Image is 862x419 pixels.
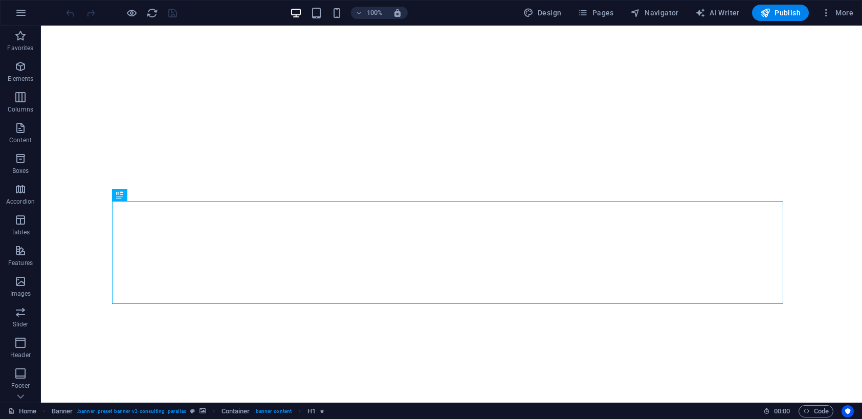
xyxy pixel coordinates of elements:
[691,5,744,21] button: AI Writer
[781,407,783,415] span: :
[11,228,30,236] p: Tables
[9,136,32,144] p: Content
[8,405,36,417] a: Click to cancel selection. Double-click to open Pages
[8,259,33,267] p: Features
[774,405,790,417] span: 00 00
[519,5,566,21] button: Design
[366,7,383,19] h6: 100%
[695,8,740,18] span: AI Writer
[146,7,158,19] i: Reload page
[578,8,613,18] span: Pages
[6,197,35,206] p: Accordion
[7,44,33,52] p: Favorites
[125,7,138,19] button: Click here to leave preview mode and continue editing
[77,405,186,417] span: . banner .preset-banner-v3-consulting .parallax
[523,8,562,18] span: Design
[307,405,316,417] span: Click to select. Double-click to edit
[13,320,29,328] p: Slider
[190,408,195,414] i: This element is a customizable preset
[8,75,34,83] p: Elements
[200,408,206,414] i: This element contains a background
[11,382,30,390] p: Footer
[351,7,387,19] button: 100%
[573,5,617,21] button: Pages
[393,8,402,17] i: On resize automatically adjust zoom level to fit chosen device.
[320,408,324,414] i: Element contains an animation
[12,167,29,175] p: Boxes
[803,405,829,417] span: Code
[626,5,683,21] button: Navigator
[222,405,250,417] span: Click to select. Double-click to edit
[10,290,31,298] p: Images
[10,351,31,359] p: Header
[8,105,33,114] p: Columns
[817,5,857,21] button: More
[254,405,292,417] span: . banner-content
[763,405,790,417] h6: Session time
[842,405,854,417] button: Usercentrics
[821,8,853,18] span: More
[630,8,679,18] span: Navigator
[760,8,801,18] span: Publish
[799,405,833,417] button: Code
[752,5,809,21] button: Publish
[52,405,73,417] span: Click to select. Double-click to edit
[146,7,158,19] button: reload
[52,405,325,417] nav: breadcrumb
